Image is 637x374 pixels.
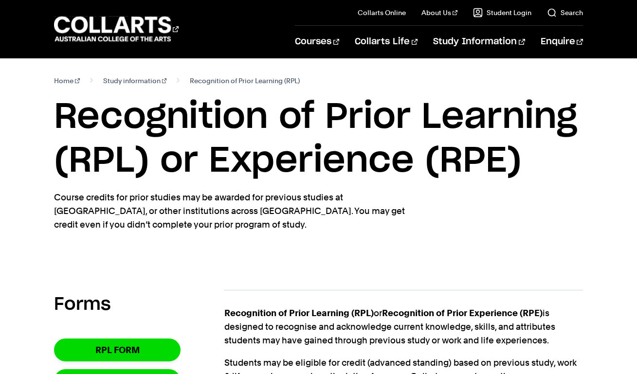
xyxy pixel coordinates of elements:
p: Course credits for prior studies may be awarded for previous studies at [GEOGRAPHIC_DATA], or oth... [54,191,409,232]
a: About Us [421,8,457,18]
p: or is designed to recognise and acknowledge current knowledge, skills, and attributes students ma... [224,306,583,347]
a: Search [547,8,583,18]
h2: Forms [54,294,111,315]
a: Collarts Online [358,8,406,18]
span: Recognition of Prior Learning (RPL) [190,74,300,88]
a: Enquire [541,26,583,58]
h1: Recognition of Prior Learning (RPL) or Experience (RPE) [54,95,583,183]
a: Courses [295,26,339,58]
a: Collarts Life [355,26,418,58]
a: Student Login [473,8,531,18]
a: Study information [103,74,167,88]
strong: Recognition of Prior Learning (RPL) [224,308,374,318]
div: Go to homepage [54,15,179,43]
a: Home [54,74,80,88]
a: RPL Form [54,338,181,361]
a: Study Information [433,26,525,58]
strong: Recognition of Prior Experience (RPE) [382,308,543,318]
